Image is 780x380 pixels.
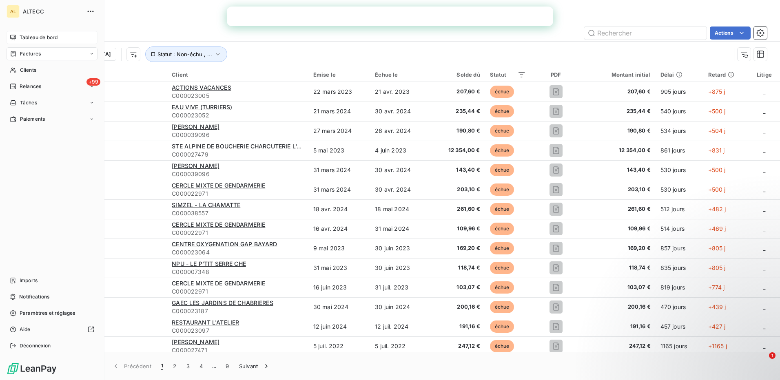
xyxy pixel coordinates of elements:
div: Litige [753,71,775,78]
span: _ [763,127,765,134]
span: échue [490,223,514,235]
span: échue [490,164,514,176]
img: Logo LeanPay [7,362,57,375]
iframe: Intercom notifications message [617,301,780,358]
span: Imports [20,277,38,284]
span: Notifications [19,293,49,300]
a: Aide [7,323,97,336]
span: échue [490,320,514,333]
div: Retard [708,71,744,78]
span: GAEC LES JARDINS DE CHABRIERES [172,299,273,306]
span: 103,07 € [586,283,650,292]
span: C000022971 [172,229,304,237]
td: 4 juin 2023 [370,141,432,160]
span: +500 j [708,186,726,193]
button: 9 [221,358,234,375]
span: 261,60 € [586,205,650,213]
span: 12 354,00 € [437,146,480,155]
span: C000023052 [172,111,304,119]
td: 819 jours [656,278,703,297]
span: +805 j [708,245,726,252]
span: 143,40 € [437,166,480,174]
span: CERCLE MIXTE DE GENDARMERIE [172,182,265,189]
span: 169,20 € [437,244,480,252]
span: Tâches [20,99,37,106]
td: 26 avr. 2024 [370,121,432,141]
span: échue [490,105,514,117]
span: +99 [86,78,100,86]
span: C000023064 [172,248,304,256]
span: 103,07 € [437,283,480,292]
td: 31 mars 2024 [308,160,370,180]
span: 169,20 € [586,244,650,252]
span: … [208,360,221,373]
span: 200,16 € [437,303,480,311]
span: 12 354,00 € [586,146,650,155]
td: 12 juil. 2024 [370,317,432,336]
span: RESTAURANT L'ATELIER [172,319,239,326]
span: C000023187 [172,307,304,315]
iframe: Intercom live chat bannière [227,7,553,26]
span: SIMZEL - LA CHAMATTE [172,201,240,208]
td: 16 avr. 2024 [308,219,370,239]
span: échue [490,125,514,137]
td: 27 mars 2024 [308,121,370,141]
span: _ [763,166,765,173]
span: [PERSON_NAME] [172,338,219,345]
span: 207,60 € [437,88,480,96]
span: échue [490,242,514,254]
td: 31 juil. 2023 [370,278,432,297]
span: C000022971 [172,287,304,296]
div: Statut [490,71,526,78]
span: échue [490,86,514,98]
span: 118,74 € [586,264,650,272]
button: 2 [168,358,181,375]
span: NPU - LE P'TIT SERRE CHE [172,260,246,267]
span: 191,16 € [586,323,650,331]
span: CERCLE MIXTE DE GENDARMERIE [172,280,265,287]
span: 207,60 € [586,88,650,96]
span: C000039096 [172,170,304,178]
td: 30 mai 2024 [308,297,370,317]
span: 235,44 € [437,107,480,115]
div: AL [7,5,20,18]
td: 9 mai 2023 [308,239,370,258]
td: 31 mai 2023 [308,258,370,278]
td: 30 juin 2023 [370,239,432,258]
td: 30 juin 2024 [370,297,432,317]
span: _ [763,108,765,115]
button: Statut : Non-échu , ... [145,46,227,62]
span: +831 j [708,147,725,154]
span: CERCLE MIXTE DE GENDARMERIE [172,221,265,228]
span: +504 j [708,127,726,134]
span: 203,10 € [437,186,480,194]
button: 3 [182,358,195,375]
td: 534 jours [656,121,703,141]
span: 247,12 € [586,342,650,350]
span: Déconnexion [20,342,51,349]
td: 857 jours [656,239,703,258]
td: 22 mars 2023 [308,82,370,102]
span: [PERSON_NAME] [172,123,219,130]
span: 1 [161,362,163,370]
span: [PERSON_NAME] [172,162,219,169]
td: 18 mai 2024 [370,199,432,219]
td: 21 avr. 2023 [370,82,432,102]
span: +805 j [708,264,726,271]
span: ALTECC [23,8,82,15]
span: _ [763,205,765,212]
td: 21 mars 2024 [308,102,370,121]
span: _ [763,225,765,232]
td: 18 avr. 2024 [308,199,370,219]
span: Relances [20,83,41,90]
div: Échue le [375,71,427,78]
span: Factures [20,50,41,57]
span: 203,10 € [586,186,650,194]
span: C000027471 [172,346,304,354]
span: 191,16 € [437,323,480,331]
span: +500 j [708,108,726,115]
button: Suivant [234,358,275,375]
button: 4 [195,358,208,375]
td: 31 mai 2024 [370,219,432,239]
span: 109,96 € [586,225,650,233]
